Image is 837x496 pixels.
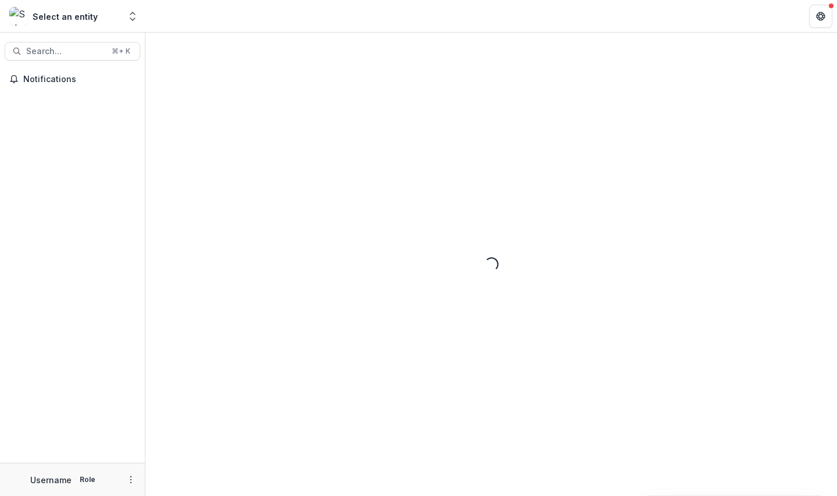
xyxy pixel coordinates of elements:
[76,474,99,485] p: Role
[23,75,136,84] span: Notifications
[26,47,105,56] span: Search...
[109,45,133,58] div: ⌘ + K
[5,42,140,61] button: Search...
[124,5,141,28] button: Open entity switcher
[124,473,138,487] button: More
[33,10,98,23] div: Select an entity
[30,474,72,486] p: Username
[809,5,832,28] button: Get Help
[5,70,140,88] button: Notifications
[9,7,28,26] img: Select an entity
